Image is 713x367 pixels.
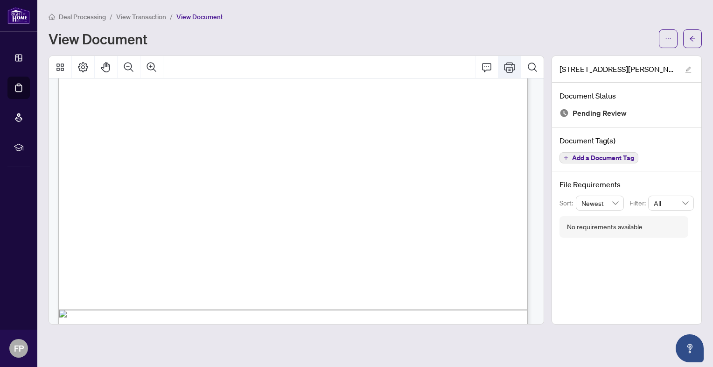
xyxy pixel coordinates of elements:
[572,155,634,161] span: Add a Document Tag
[59,13,106,21] span: Deal Processing
[7,7,30,24] img: logo
[559,198,576,208] p: Sort:
[685,66,692,73] span: edit
[629,198,648,208] p: Filter:
[567,222,643,232] div: No requirements available
[676,334,704,362] button: Open asap
[559,64,676,75] span: [STREET_ADDRESS][PERSON_NAME] TO REVIEW.pdf
[110,11,112,22] li: /
[116,13,166,21] span: View Transaction
[170,11,173,22] li: /
[564,155,568,160] span: plus
[49,31,147,46] h1: View Document
[49,14,55,20] span: home
[559,108,569,118] img: Document Status
[14,342,24,355] span: FP
[559,90,694,101] h4: Document Status
[581,196,619,210] span: Newest
[176,13,223,21] span: View Document
[559,179,694,190] h4: File Requirements
[689,35,696,42] span: arrow-left
[559,135,694,146] h4: Document Tag(s)
[665,35,671,42] span: ellipsis
[573,107,627,120] span: Pending Review
[654,196,688,210] span: All
[559,152,638,163] button: Add a Document Tag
